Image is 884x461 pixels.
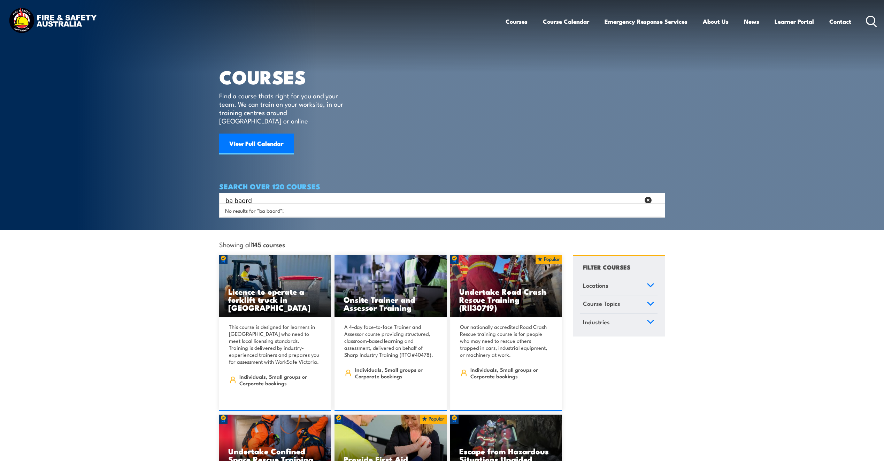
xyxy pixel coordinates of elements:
[228,287,322,311] h3: Licence to operate a forklift truck in [GEOGRAPHIC_DATA]
[335,255,447,318] a: Onsite Trainer and Assessor Training
[239,373,319,386] span: Individuals, Small groups or Corporate bookings
[744,12,759,31] a: News
[653,195,663,205] button: Search magnifier button
[775,12,814,31] a: Learner Portal
[219,255,331,318] img: Licence to operate a forklift truck Training
[470,366,550,379] span: Individuals, Small groups or Corporate bookings
[219,91,346,125] p: Find a course thats right for you and your team. We can train on your worksite, in our training c...
[583,262,630,272] h4: FILTER COURSES
[252,240,285,249] strong: 145 courses
[460,323,551,358] p: Our nationally accredited Road Crash Rescue training course is for people who may need to rescue ...
[459,287,553,311] h3: Undertake Road Crash Rescue Training (RII30719)
[225,195,640,205] input: Search input
[703,12,729,31] a: About Us
[580,295,658,313] a: Course Topics
[219,68,353,85] h1: COURSES
[829,12,851,31] a: Contact
[335,255,447,318] img: Safety For Leaders
[225,207,284,214] span: No results for "ba baord"!
[219,134,294,154] a: View Full Calendar
[450,255,562,318] img: Road Crash Rescue Training
[506,12,528,31] a: Courses
[583,281,608,290] span: Locations
[227,195,641,205] form: Search form
[583,299,620,308] span: Course Topics
[583,317,610,327] span: Industries
[580,277,658,295] a: Locations
[219,182,665,190] h4: SEARCH OVER 120 COURSES
[450,255,562,318] a: Undertake Road Crash Rescue Training (RII30719)
[229,323,320,365] p: This course is designed for learners in [GEOGRAPHIC_DATA] who need to meet local licensing standa...
[580,314,658,332] a: Industries
[355,366,435,379] span: Individuals, Small groups or Corporate bookings
[219,255,331,318] a: Licence to operate a forklift truck in [GEOGRAPHIC_DATA]
[543,12,589,31] a: Course Calendar
[344,295,438,311] h3: Onsite Trainer and Assessor Training
[219,241,285,248] span: Showing all
[605,12,687,31] a: Emergency Response Services
[344,323,435,358] p: A 4-day face-to-face Trainer and Assessor course providing structured, classroom-based learning a...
